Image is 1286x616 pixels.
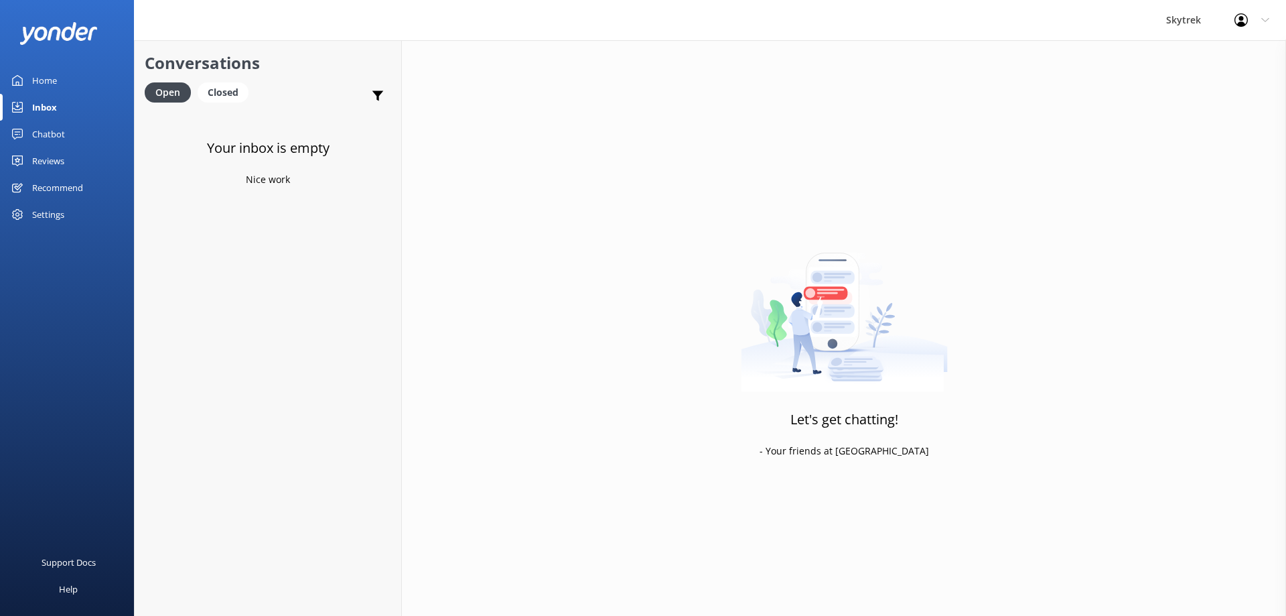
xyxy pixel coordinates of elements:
[207,137,330,159] h3: Your inbox is empty
[198,82,248,103] div: Closed
[145,50,391,76] h2: Conversations
[790,409,898,430] h3: Let's get chatting!
[20,22,97,44] img: yonder-white-logo.png
[32,201,64,228] div: Settings
[198,84,255,99] a: Closed
[246,172,290,187] p: Nice work
[32,121,65,147] div: Chatbot
[32,174,83,201] div: Recommend
[760,444,929,458] p: - Your friends at [GEOGRAPHIC_DATA]
[32,147,64,174] div: Reviews
[32,67,57,94] div: Home
[42,549,96,576] div: Support Docs
[32,94,57,121] div: Inbox
[145,82,191,103] div: Open
[145,84,198,99] a: Open
[741,225,948,392] img: artwork of a man stealing a conversation from at giant smartphone
[59,576,78,603] div: Help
